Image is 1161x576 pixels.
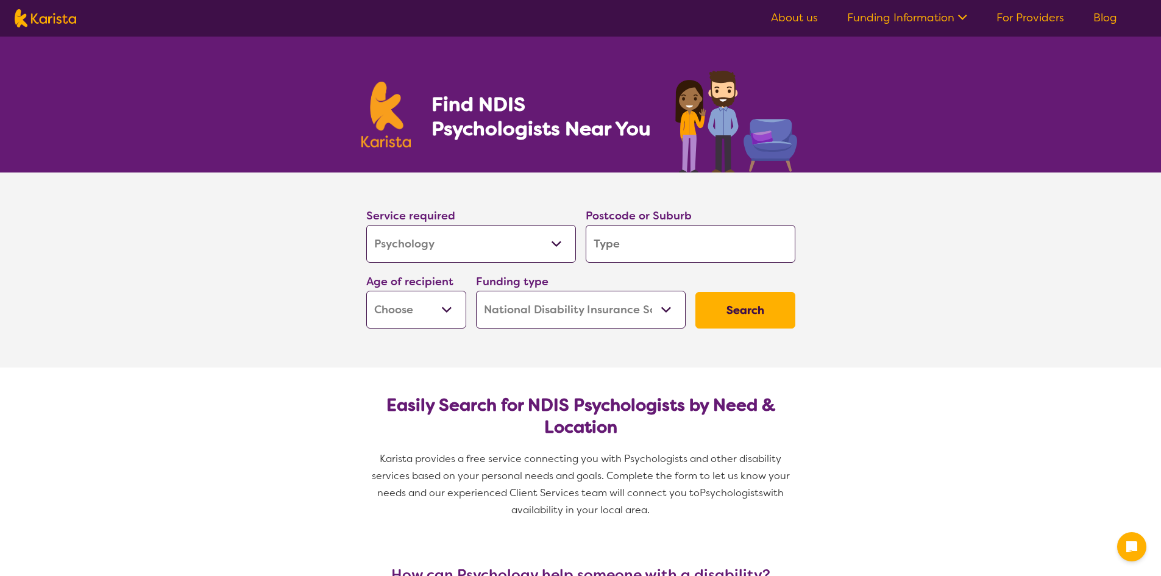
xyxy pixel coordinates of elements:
h2: Easily Search for NDIS Psychologists by Need & Location [376,394,786,438]
input: Type [586,225,795,263]
span: Karista provides a free service connecting you with Psychologists and other disability services b... [372,452,792,499]
h1: Find NDIS Psychologists Near You [431,92,657,141]
a: For Providers [996,10,1064,25]
img: Karista logo [15,9,76,27]
a: Funding Information [847,10,967,25]
label: Postcode or Suburb [586,208,692,223]
button: Search [695,292,795,329]
img: psychology [671,66,800,172]
a: About us [771,10,818,25]
label: Age of recipient [366,274,453,289]
label: Funding type [476,274,549,289]
img: Karista logo [361,82,411,148]
span: Psychologists [700,486,763,499]
a: Blog [1093,10,1117,25]
label: Service required [366,208,455,223]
